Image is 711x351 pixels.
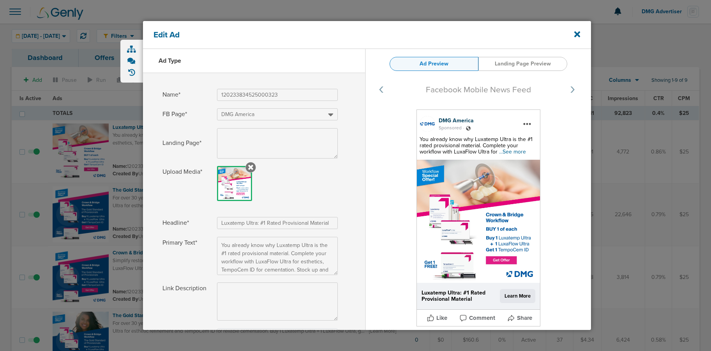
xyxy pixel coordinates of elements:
[462,124,466,131] span: .
[517,314,532,322] span: Share
[390,57,478,71] a: Ad Preview
[217,217,338,229] input: Headline*
[153,30,196,40] h4: Edit Ad
[162,108,209,120] span: FB Page*
[162,328,209,340] span: Choose CTA*
[217,282,338,321] textarea: Link Description
[436,314,447,322] span: Like
[162,282,209,321] span: Link Description
[478,57,567,71] a: Landing Page Preview
[162,137,209,149] span: Landing Page*
[217,128,338,159] textarea: Landing Page*
[469,314,495,322] span: Comment
[439,125,462,131] span: Sponsored
[162,89,209,101] span: Name*
[426,85,531,95] span: Facebook Mobile News Feed
[422,290,498,302] div: Luxatemp Ultra: #1 Rated Provisional Material
[420,116,435,132] img: 312922568_625455215904994_2049226753835943370_n.png
[162,237,209,275] span: Primary Text*
[439,117,537,125] div: DMG America
[217,89,338,101] input: Name*
[217,237,338,275] textarea: Primary Text*
[217,328,338,340] select: Choose CTA*
[420,136,533,155] span: You already know why Luxatemp Ultra is the #1 rated provisional material. Complete your workflow ...
[417,160,540,283] img: 5ggAAAAAElFTkSuQmCC
[159,57,181,65] h3: Ad Type
[162,166,209,201] span: Upload Media*
[221,111,254,118] span: DMG America
[162,217,209,229] span: Headline*
[366,76,591,166] img: svg+xml;charset=UTF-8,%3Csvg%20width%3D%22125%22%20height%3D%2250%22%20xmlns%3D%22http%3A%2F%2Fww...
[499,148,526,155] span: ...See more
[500,289,535,303] span: Learn More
